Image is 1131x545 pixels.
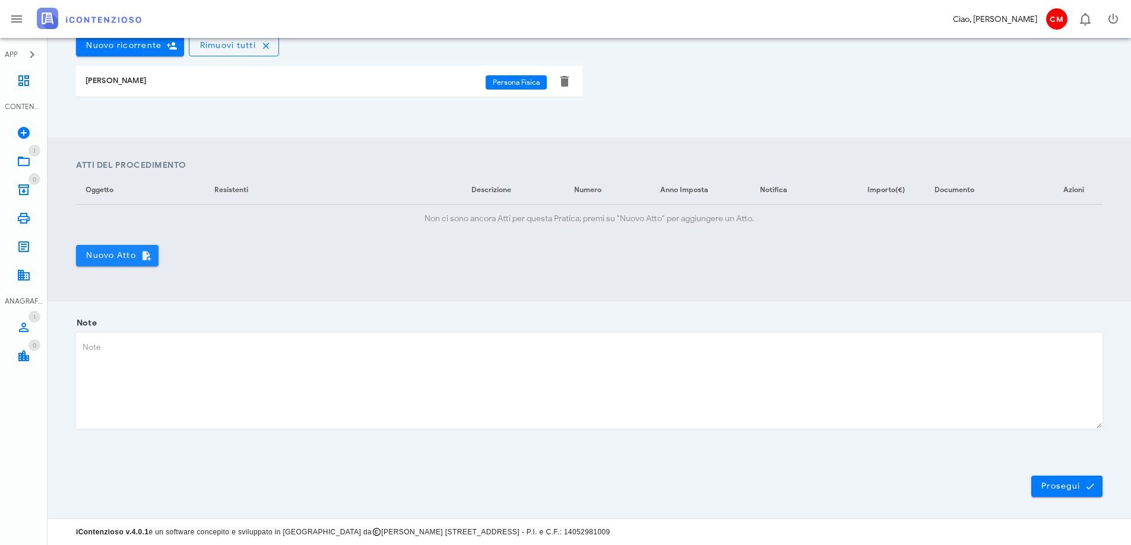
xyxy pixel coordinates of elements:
[85,76,486,85] div: [PERSON_NAME]
[33,176,36,183] span: 0
[822,176,925,205] th: Importo(€): Non ordinato. Attiva per ordinare in ordine crescente.
[85,250,149,261] span: Nuovo Atto
[5,101,43,112] div: CONTENZIOSO
[33,342,36,349] span: 0
[953,13,1037,26] div: Ciao, [PERSON_NAME]
[565,176,650,205] th: Numero: Non ordinato. Attiva per ordinare in ordine crescente.
[1063,185,1084,194] span: Azioni
[1031,476,1103,497] button: Prosegui
[1045,176,1103,205] th: Azioni
[462,176,565,205] th: Descrizione: Non ordinato. Attiva per ordinare in ordine crescente.
[1041,481,1093,492] span: Prosegui
[28,339,40,351] span: Distintivo
[925,176,1045,205] th: Documento
[189,35,279,56] button: Rimuovi tutti
[33,147,36,155] span: 1
[574,185,601,194] span: Numero
[205,176,462,205] th: Resistenti
[28,311,40,323] span: Distintivo
[214,185,248,194] span: Resistenti
[76,35,184,56] button: Nuovo ricorrente
[85,40,161,50] span: Nuovo ricorrente
[199,40,256,50] span: Rimuovi tutti
[37,8,141,29] img: logo-text-2x.png
[651,176,736,205] th: Anno Imposta: Non ordinato. Attiva per ordinare in ordine crescente.
[33,313,36,321] span: 1
[76,528,148,536] strong: iContenzioso v.4.0.1
[76,176,205,205] th: Oggetto: Non ordinato. Attiva per ordinare in ordine crescente.
[760,185,787,194] span: Notifica
[73,317,97,329] label: Note
[867,185,905,194] span: Importo(€)
[85,185,113,194] span: Oggetto
[1046,8,1067,30] span: CM
[471,185,511,194] span: Descrizione
[76,159,1103,171] h4: Atti del Procedimento
[28,173,40,185] span: Distintivo
[660,185,708,194] span: Anno Imposta
[736,176,822,205] th: Notifica: Non ordinato. Attiva per ordinare in ordine crescente.
[493,75,540,90] span: Persona Fisica
[28,145,40,157] span: Distintivo
[934,185,974,194] span: Documento
[1042,5,1070,33] button: CM
[557,74,572,88] button: Elimina
[1070,5,1099,33] button: Distintivo
[5,296,43,307] div: ANAGRAFICA
[76,245,159,266] button: Nuovo Atto
[76,205,1103,233] td: Non ci sono ancora Atti per questa Pratica; premi su "Nuovo Atto" per aggiungere un Atto.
